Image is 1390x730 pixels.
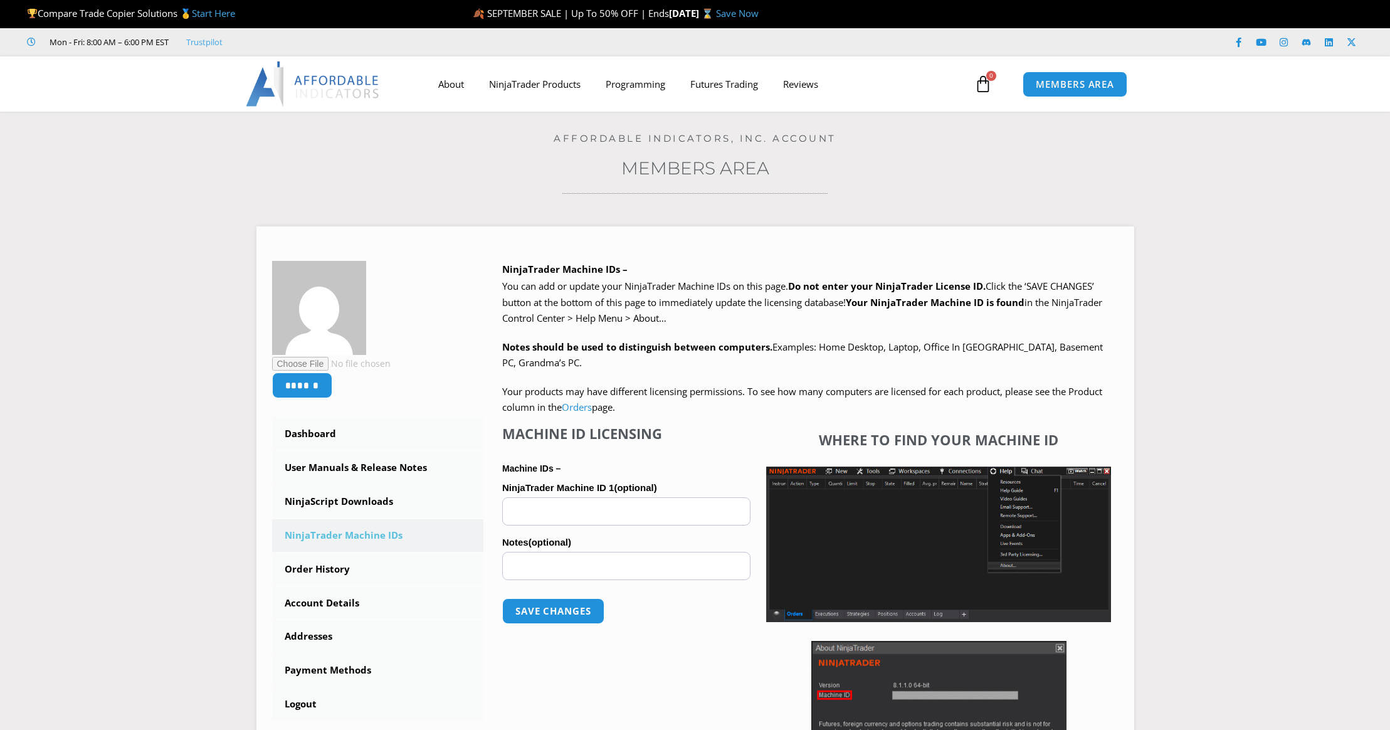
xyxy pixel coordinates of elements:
a: Orders [562,401,592,413]
span: Mon - Fri: 8:00 AM – 6:00 PM EST [46,34,169,50]
a: Dashboard [272,418,484,450]
a: Save Now [716,7,759,19]
strong: Notes should be used to distinguish between computers. [502,341,772,353]
b: Do not enter your NinjaTrader License ID. [788,280,986,292]
a: Members Area [621,157,769,179]
a: Affordable Indicators, Inc. Account [554,132,836,144]
span: MEMBERS AREA [1036,80,1114,89]
a: NinjaTrader Machine IDs [272,519,484,552]
a: MEMBERS AREA [1023,71,1127,97]
span: 🍂 SEPTEMBER SALE | Up To 50% OFF | Ends [473,7,669,19]
span: 0 [986,71,996,81]
strong: Machine IDs – [502,463,561,473]
nav: Menu [426,70,971,98]
a: Order History [272,553,484,586]
span: Your products may have different licensing permissions. To see how many computers are licensed fo... [502,385,1102,414]
a: About [426,70,476,98]
button: Save changes [502,598,604,624]
a: Trustpilot [186,34,223,50]
span: (optional) [529,537,571,547]
img: 🏆 [28,9,37,18]
img: Screenshot 2025-01-17 1155544 | Affordable Indicators – NinjaTrader [766,467,1111,622]
a: Payment Methods [272,654,484,687]
label: Notes [502,533,750,552]
a: Futures Trading [678,70,771,98]
a: Reviews [771,70,831,98]
h4: Where to find your Machine ID [766,431,1111,448]
img: 4917fb3294a2b010a382b839b974444a4d1e93290fef42273116525aa1a339a2 [272,261,366,355]
span: Compare Trade Copier Solutions 🥇 [27,7,235,19]
a: 0 [956,66,1011,102]
a: Addresses [272,620,484,653]
a: Programming [593,70,678,98]
strong: Your NinjaTrader Machine ID is found [846,296,1024,309]
h4: Machine ID Licensing [502,425,750,442]
span: Examples: Home Desktop, Laptop, Office In [GEOGRAPHIC_DATA], Basement PC, Grandma’s PC. [502,341,1103,369]
a: User Manuals & Release Notes [272,452,484,484]
a: Logout [272,688,484,721]
img: LogoAI | Affordable Indicators – NinjaTrader [246,61,381,107]
strong: [DATE] ⌛ [669,7,716,19]
span: Click the ‘SAVE CHANGES’ button at the bottom of this page to immediately update the licensing da... [502,280,1102,324]
span: (optional) [614,482,656,493]
a: Start Here [192,7,235,19]
span: You can add or update your NinjaTrader Machine IDs on this page. [502,280,788,292]
a: Account Details [272,587,484,620]
a: NinjaScript Downloads [272,485,484,518]
nav: Account pages [272,418,484,721]
b: NinjaTrader Machine IDs – [502,263,628,275]
a: NinjaTrader Products [476,70,593,98]
label: NinjaTrader Machine ID 1 [502,479,750,497]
